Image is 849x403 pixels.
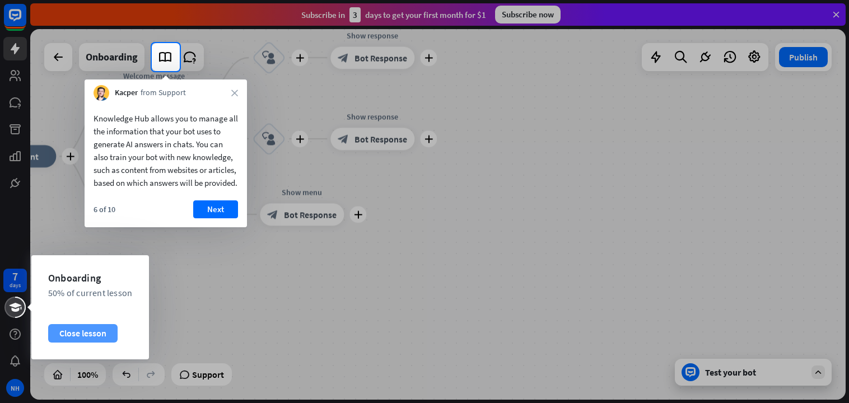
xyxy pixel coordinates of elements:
[141,87,186,99] span: from Support
[94,112,238,189] div: Knowledge Hub allows you to manage all the information that your bot uses to generate AI answers ...
[115,87,138,99] span: Kacper
[48,324,118,342] div: Close lesson
[9,4,43,38] button: Open LiveChat chat widget
[94,204,115,214] div: 6 of 10
[231,90,238,96] i: close
[193,200,238,218] button: Next
[31,287,149,299] div: 50% of current lesson
[31,272,149,284] div: Onboarding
